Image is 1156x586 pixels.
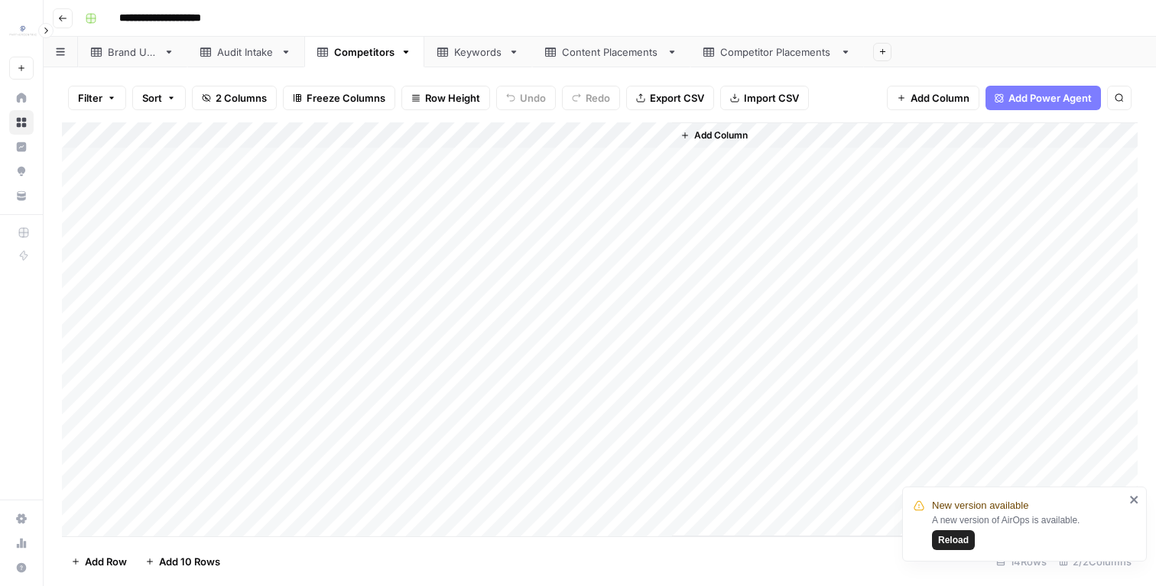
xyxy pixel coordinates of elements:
a: Audit Intake [187,37,304,67]
div: Brand URL [108,44,157,60]
button: Import CSV [720,86,809,110]
div: Keywords [454,44,502,60]
a: Brand URL [78,37,187,67]
button: Add Column [887,86,979,110]
button: Filter [68,86,126,110]
button: Add Row [62,549,136,574]
span: Sort [142,90,162,106]
a: Content Placements [532,37,690,67]
button: 2 Columns [192,86,277,110]
button: Help + Support [9,555,34,580]
div: A new version of AirOps is available. [932,513,1125,550]
a: Browse [9,110,34,135]
img: PartnerCentric Sales Tools Logo [9,18,37,45]
a: Opportunities [9,159,34,184]
button: Add Power Agent [986,86,1101,110]
div: Audit Intake [217,44,274,60]
span: Import CSV [744,90,799,106]
a: Competitor Placements [690,37,864,67]
div: Content Placements [562,44,661,60]
button: Freeze Columns [283,86,395,110]
span: Add Power Agent [1008,90,1092,106]
button: Export CSV [626,86,714,110]
span: 2 Columns [216,90,267,106]
button: Workspace: PartnerCentric Sales Tools [9,12,34,50]
button: Add 10 Rows [136,549,229,574]
a: Usage [9,531,34,555]
button: Row Height [401,86,490,110]
span: Add 10 Rows [159,554,220,569]
button: Undo [496,86,556,110]
a: Insights [9,135,34,159]
a: Settings [9,506,34,531]
div: 14 Rows [990,549,1053,574]
a: Home [9,86,34,110]
span: Reload [938,533,969,547]
span: New version available [932,498,1028,513]
span: Redo [586,90,610,106]
a: Competitors [304,37,424,67]
span: Filter [78,90,102,106]
div: Competitors [334,44,395,60]
button: Add Column [674,125,754,145]
span: Undo [520,90,546,106]
button: Reload [932,530,975,550]
a: Keywords [424,37,532,67]
span: Add Column [911,90,969,106]
button: Sort [132,86,186,110]
div: 2/2 Columns [1053,549,1138,574]
span: Row Height [425,90,480,106]
a: Your Data [9,184,34,208]
div: Competitor Placements [720,44,834,60]
button: Redo [562,86,620,110]
span: Add Row [85,554,127,569]
span: Add Column [694,129,748,142]
span: Freeze Columns [307,90,385,106]
span: Export CSV [650,90,704,106]
button: close [1129,493,1140,506]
